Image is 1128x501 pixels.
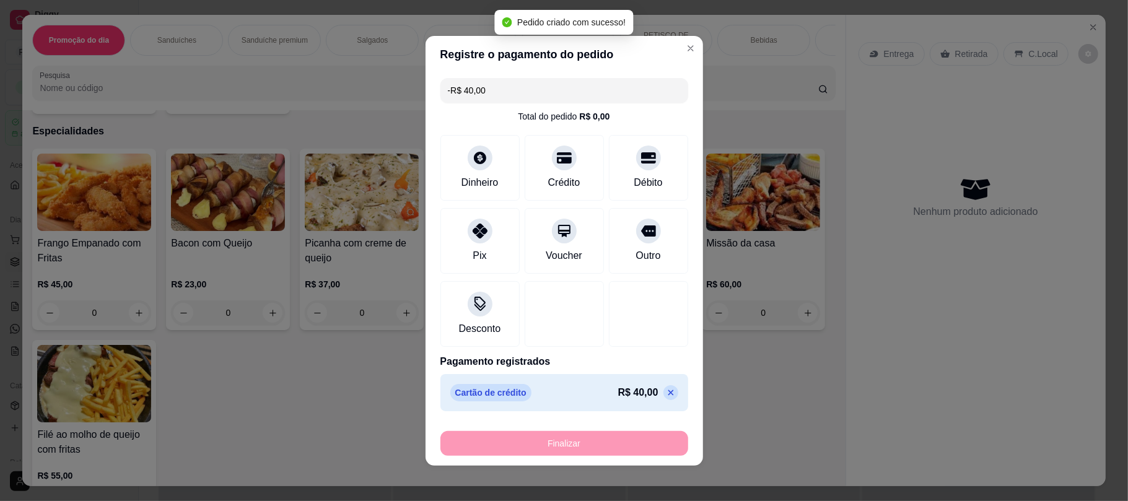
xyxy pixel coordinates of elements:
p: Cartão de crédito [450,384,531,401]
div: Desconto [459,321,501,336]
span: check-circle [502,17,512,27]
div: Crédito [548,175,580,190]
div: Débito [634,175,662,190]
div: Voucher [546,248,582,263]
div: Dinheiro [461,175,499,190]
p: R$ 40,00 [618,385,658,400]
span: Pedido criado com sucesso! [517,17,626,27]
p: Pagamento registrados [440,354,688,369]
div: Pix [473,248,486,263]
header: Registre o pagamento do pedido [426,36,703,73]
div: R$ 0,00 [579,110,610,123]
input: Ex.: hambúrguer de cordeiro [448,78,681,103]
div: Outro [636,248,660,263]
button: Close [681,38,701,58]
div: Total do pedido [518,110,610,123]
